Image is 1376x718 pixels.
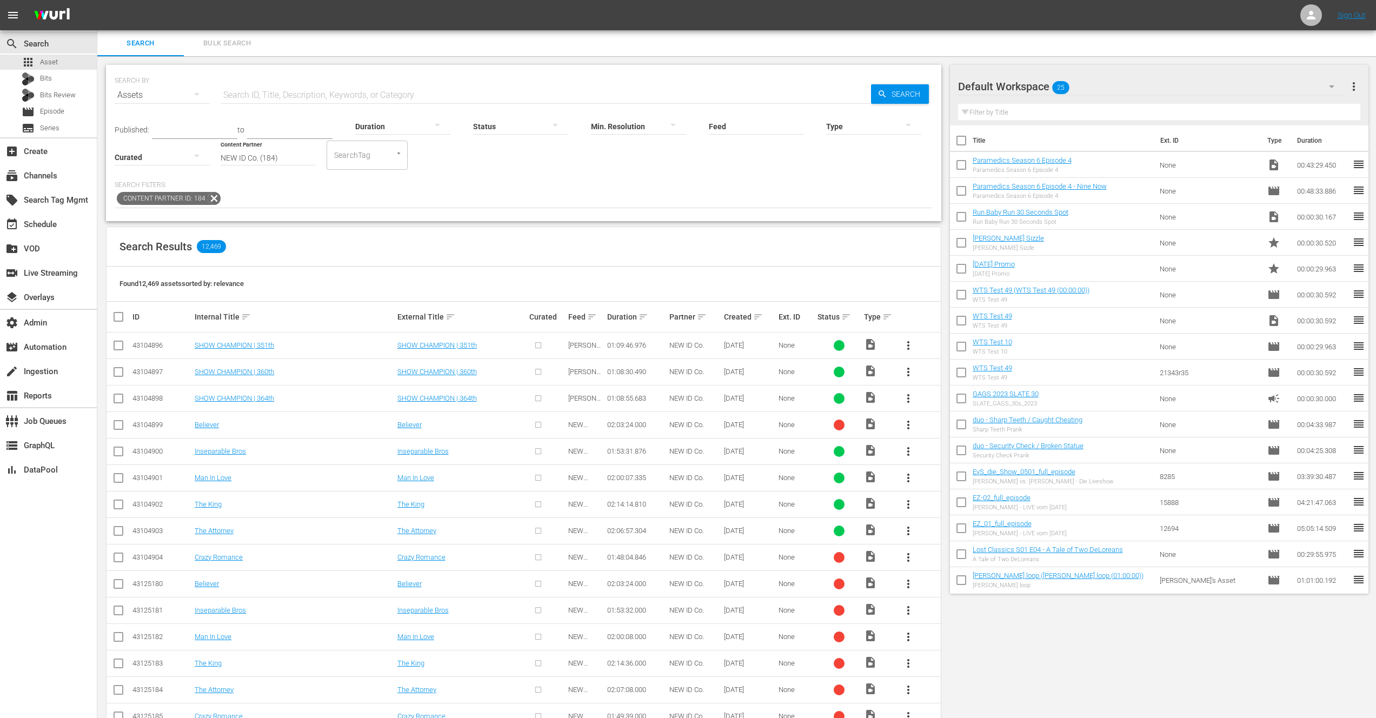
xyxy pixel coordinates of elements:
[446,312,455,322] span: sort
[902,418,915,431] span: more_vert
[864,417,877,430] span: Video
[22,122,35,135] span: Series
[1267,496,1280,509] span: Episode
[902,683,915,696] span: more_vert
[5,439,18,452] span: GraphQL
[1155,541,1263,567] td: None
[1352,417,1365,430] span: reorder
[1352,365,1365,378] span: reorder
[1352,443,1365,456] span: reorder
[5,316,18,329] span: Admin
[864,310,892,323] div: Type
[568,474,604,522] span: NEW [DOMAIN_NAME]_Samsung TV Plus_Sep_2020_F01
[5,194,18,207] span: Search Tag Mgmt
[607,368,666,376] div: 01:08:30.490
[895,333,921,358] button: more_vert
[887,84,929,104] span: Search
[1293,204,1352,230] td: 00:00:30.167
[5,291,18,304] span: Overlays
[119,240,192,253] span: Search Results
[607,500,666,508] div: 02:14:14.810
[973,442,1083,450] a: duo - Security Check / Broken Statue
[40,57,58,68] span: Asset
[724,421,775,429] div: [DATE]
[669,368,704,376] span: NEW ID Co.
[397,553,446,561] a: Crazy Romance
[724,368,775,376] div: [DATE]
[1352,288,1365,301] span: reorder
[669,394,704,402] span: NEW ID Co.
[1261,125,1291,156] th: Type
[40,73,52,84] span: Bits
[902,365,915,378] span: more_vert
[1155,308,1263,334] td: None
[1293,463,1352,489] td: 03:39:30.487
[1155,282,1263,308] td: None
[669,500,704,508] span: NEW ID Co.
[5,341,18,354] span: Automation
[1155,334,1263,360] td: None
[397,527,436,535] a: The Attorney
[1291,125,1355,156] th: Duration
[397,633,434,641] a: Man In Love
[115,125,149,134] span: Published:
[864,576,877,589] span: Video
[973,234,1044,242] a: [PERSON_NAME] Sizzle
[724,447,775,455] div: [DATE]
[669,310,721,323] div: Partner
[568,341,601,382] span: [PERSON_NAME] Sample Feed (Series)
[864,391,877,404] span: Video
[841,312,851,322] span: sort
[568,553,604,602] span: NEW [DOMAIN_NAME]_Samsung TV Plus_Sep_2020_F01
[568,447,604,496] span: NEW [DOMAIN_NAME]_Samsung TV Plus_Sep_2020_F01
[195,421,219,429] a: Believer
[40,90,76,101] span: Bits Review
[973,468,1075,476] a: EvS_die_Show_0501_full_episode
[5,389,18,402] span: Reports
[26,3,78,28] img: ans4CAIJ8jUAAAAAAAAAAAAAAAAAAAAAAAAgQb4GAAAAAAAAAAAAAAAAAAAAAAAAJMjXAAAAAAAAAAAAAAAAAAAAAAAAgAT5G...
[973,390,1039,398] a: GAGS 2023 SLATE 30
[568,421,604,469] span: NEW [DOMAIN_NAME]_Samsung TV Plus_Sep_2020_F01
[6,9,19,22] span: menu
[115,181,933,190] p: Search Filters:
[724,553,775,561] div: [DATE]
[1352,391,1365,404] span: reorder
[973,208,1068,216] a: Run Baby Run 30 Seconds Spot
[397,580,422,588] a: Believer
[973,452,1083,459] div: Security Check Prank
[895,650,921,676] button: more_vert
[132,447,191,455] div: 43104900
[973,125,1154,156] th: Title
[871,84,929,104] button: Search
[5,267,18,280] span: Live Streaming
[902,630,915,643] span: more_vert
[1293,541,1352,567] td: 00:29:55.975
[1293,282,1352,308] td: 00:00:30.592
[973,286,1089,294] a: WTS Test 49 (WTS Test 49 (00:00:00))
[1352,547,1365,560] span: reorder
[779,394,814,402] div: None
[902,471,915,484] span: more_vert
[1155,385,1263,411] td: None
[1267,262,1280,275] span: Promo
[1352,314,1365,327] span: reorder
[1267,548,1280,561] span: Episode
[973,546,1123,554] a: Lost Classics S01 E04 - A Tale of Two DeLoreans
[973,426,1082,433] div: Sharp Teeth Prank
[902,498,915,511] span: more_vert
[397,421,422,429] a: Believer
[195,527,234,535] a: The Attorney
[132,313,191,321] div: ID
[1352,521,1365,534] span: reorder
[973,520,1032,528] a: EZ_01_full_episode
[1155,515,1263,541] td: 12694
[779,553,814,561] div: None
[190,37,264,50] span: Bulk Search
[973,556,1123,563] div: A Tale of Two DeLoreans
[1293,567,1352,593] td: 01:01:00.192
[669,447,704,455] span: NEW ID Co.
[724,310,775,323] div: Created
[607,580,666,588] div: 02:03:24.000
[779,368,814,376] div: None
[1155,411,1263,437] td: None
